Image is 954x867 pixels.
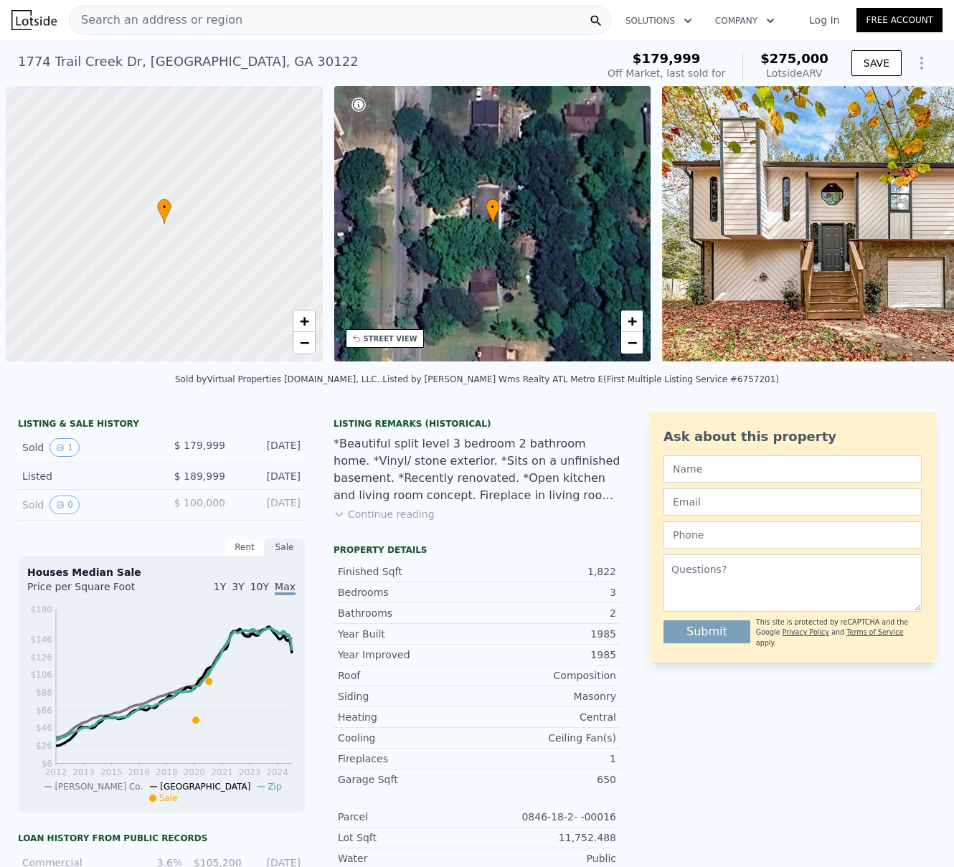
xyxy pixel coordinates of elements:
[30,670,52,680] tspan: $106
[856,8,943,32] a: Free Account
[364,333,417,344] div: STREET VIEW
[704,8,786,34] button: Company
[338,648,477,662] div: Year Improved
[338,627,477,641] div: Year Built
[338,564,477,579] div: Finished Sqft
[36,706,52,716] tspan: $66
[214,581,226,592] span: 1Y
[266,767,288,777] tspan: 2024
[225,538,265,556] div: Rent
[760,51,828,66] span: $275,000
[477,585,616,600] div: 3
[621,332,643,354] a: Zoom out
[334,544,620,556] div: Property details
[293,332,315,354] a: Zoom out
[36,723,52,733] tspan: $46
[477,810,616,824] div: 0846-18-2- -00016
[70,11,242,29] span: Search an address or region
[232,581,244,592] span: 3Y
[72,767,95,777] tspan: 2013
[628,312,637,330] span: +
[22,438,150,457] div: Sold
[239,767,261,777] tspan: 2023
[477,772,616,787] div: 650
[334,507,435,521] button: Continue reading
[268,782,281,792] span: Zip
[663,455,922,483] input: Name
[45,767,67,777] tspan: 2012
[27,579,161,602] div: Price per Square Foot
[184,767,206,777] tspan: 2020
[22,496,150,514] div: Sold
[27,565,296,579] div: Houses Median Sale
[477,830,616,845] div: 11,752.488
[338,731,477,745] div: Cooling
[846,628,903,636] a: Terms of Service
[663,427,922,447] div: Ask about this property
[614,8,704,34] button: Solutions
[237,496,301,514] div: [DATE]
[633,51,701,66] span: $179,999
[30,635,52,645] tspan: $146
[159,793,178,803] span: Sale
[477,689,616,703] div: Masonry
[338,689,477,703] div: Siding
[250,581,269,592] span: 10Y
[275,581,296,595] span: Max
[211,767,233,777] tspan: 2021
[760,66,828,80] div: Lotside ARV
[22,469,150,483] div: Listed
[18,833,305,844] div: Loan history from public records
[100,767,123,777] tspan: 2015
[486,199,500,224] div: •
[128,767,150,777] tspan: 2016
[237,469,301,483] div: [DATE]
[477,627,616,641] div: 1985
[477,606,616,620] div: 2
[663,488,922,516] input: Email
[338,752,477,766] div: Fireplaces
[608,66,725,80] div: Off Market, last sold for
[265,538,305,556] div: Sale
[18,52,359,72] div: 1774 Trail Creek Dr , [GEOGRAPHIC_DATA] , GA 30122
[338,606,477,620] div: Bathrooms
[907,49,936,77] button: Show Options
[338,810,477,824] div: Parcel
[49,438,80,457] button: View historical data
[174,470,225,482] span: $ 189,999
[338,851,477,866] div: Water
[334,418,620,430] div: Listing Remarks (Historical)
[338,830,477,845] div: Lot Sqft
[49,496,80,514] button: View historical data
[338,668,477,683] div: Roof
[18,418,305,432] div: LISTING & SALE HISTORY
[792,13,856,27] a: Log In
[338,710,477,724] div: Heating
[174,440,225,451] span: $ 179,999
[293,311,315,332] a: Zoom in
[663,620,750,643] button: Submit
[477,564,616,579] div: 1,822
[299,312,308,330] span: +
[36,741,52,751] tspan: $26
[156,767,178,777] tspan: 2018
[157,201,171,214] span: •
[628,333,637,351] span: −
[160,782,250,792] span: [GEOGRAPHIC_DATA]
[338,772,477,787] div: Garage Sqft
[851,50,902,76] button: SAVE
[756,617,922,648] div: This site is protected by reCAPTCHA and the Google and apply.
[338,585,477,600] div: Bedrooms
[30,605,52,615] tspan: $180
[621,311,643,332] a: Zoom in
[157,199,171,224] div: •
[237,438,301,457] div: [DATE]
[477,648,616,662] div: 1985
[42,759,52,769] tspan: $6
[477,752,616,766] div: 1
[477,668,616,683] div: Composition
[783,628,829,636] a: Privacy Policy
[55,782,143,792] span: [PERSON_NAME] Co.
[477,731,616,745] div: Ceiling Fan(s)
[477,851,616,866] div: Public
